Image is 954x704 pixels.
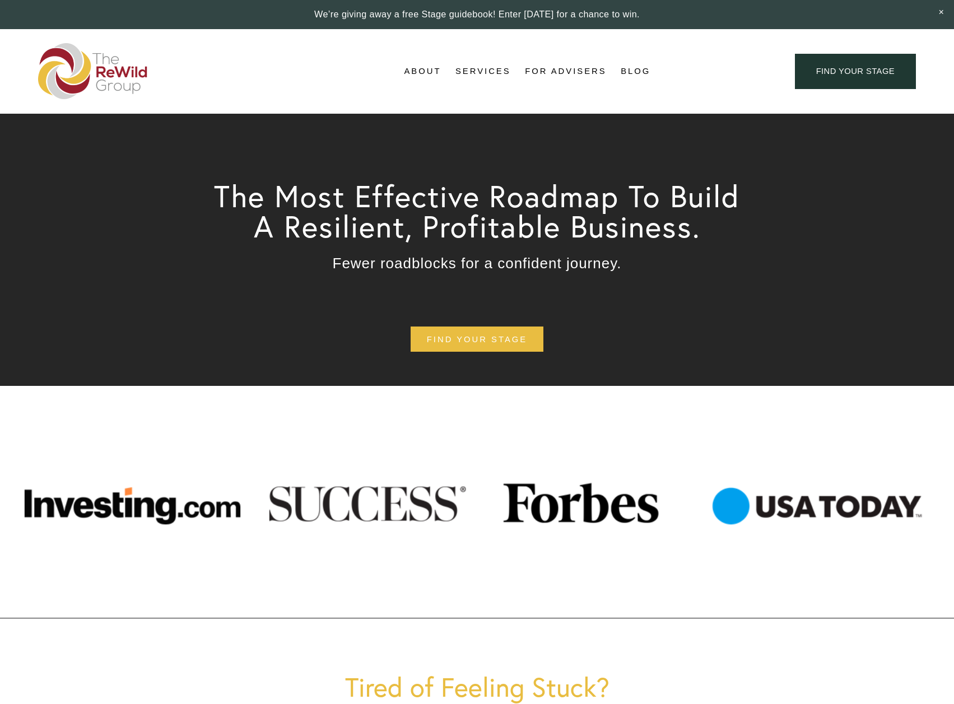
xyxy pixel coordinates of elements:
img: The ReWild Group [38,43,148,99]
span: The Most Effective Roadmap To Build A Resilient, Profitable Business. [214,177,750,245]
h1: Tired of Feeling Stuck? [192,672,763,702]
a: folder dropdown [404,63,441,80]
span: Services [455,64,511,79]
a: Blog [621,63,650,80]
a: folder dropdown [455,63,511,80]
span: Fewer roadblocks for a confident journey. [333,255,622,272]
span: About [404,64,441,79]
a: find your stage [795,54,916,89]
a: For Advisers [525,63,606,80]
a: find your stage [411,327,543,352]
